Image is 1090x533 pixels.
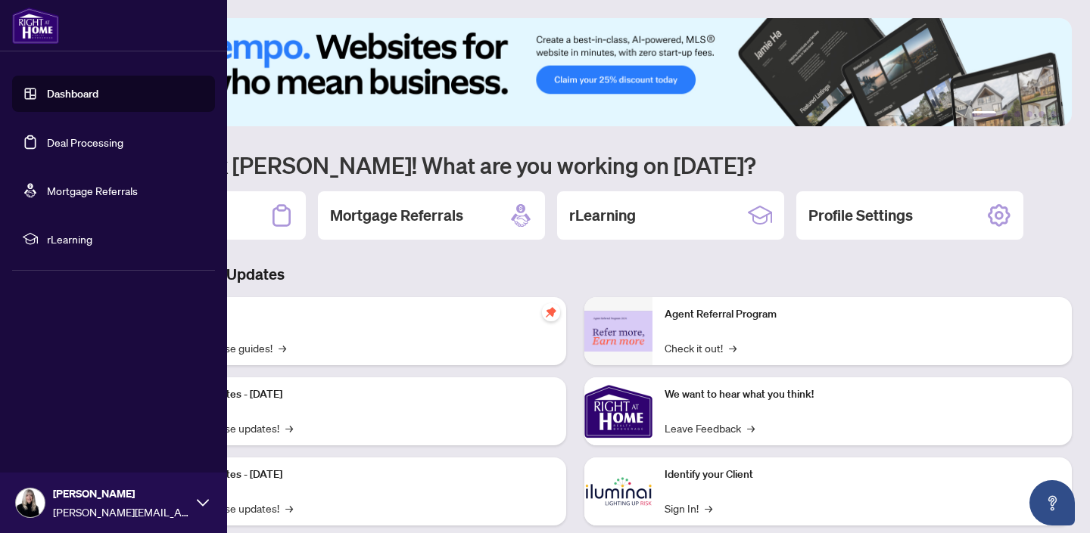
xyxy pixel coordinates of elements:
[1014,111,1020,117] button: 3
[1026,111,1032,117] button: 4
[79,18,1072,126] img: Slide 0
[159,386,554,403] p: Platform Updates - [DATE]
[808,205,913,226] h2: Profile Settings
[47,184,138,197] a: Mortgage Referrals
[584,457,652,525] img: Identify your Client
[1029,480,1075,525] button: Open asap
[53,485,189,502] span: [PERSON_NAME]
[542,303,560,321] span: pushpin
[972,111,996,117] button: 1
[279,339,286,356] span: →
[47,231,204,247] span: rLearning
[159,466,554,483] p: Platform Updates - [DATE]
[584,377,652,445] img: We want to hear what you think!
[53,504,189,520] span: [PERSON_NAME][EMAIL_ADDRESS][DOMAIN_NAME]
[79,264,1072,285] h3: Brokerage & Industry Updates
[665,306,1060,323] p: Agent Referral Program
[47,87,98,101] a: Dashboard
[79,150,1072,179] h1: Welcome back [PERSON_NAME]! What are you working on [DATE]?
[330,205,463,226] h2: Mortgage Referrals
[729,339,737,356] span: →
[665,466,1060,483] p: Identify your Client
[665,386,1060,403] p: We want to hear what you think!
[665,420,755,436] a: Leave Feedback→
[665,339,737,356] a: Check it out!→
[159,306,554,323] p: Self-Help
[1002,111,1008,117] button: 2
[1039,111,1045,117] button: 5
[569,205,636,226] h2: rLearning
[16,488,45,517] img: Profile Icon
[1051,111,1057,117] button: 6
[705,500,712,516] span: →
[285,420,293,436] span: →
[47,135,123,149] a: Deal Processing
[285,500,293,516] span: →
[584,311,652,352] img: Agent Referral Program
[12,8,59,44] img: logo
[747,420,755,436] span: →
[665,500,712,516] a: Sign In!→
